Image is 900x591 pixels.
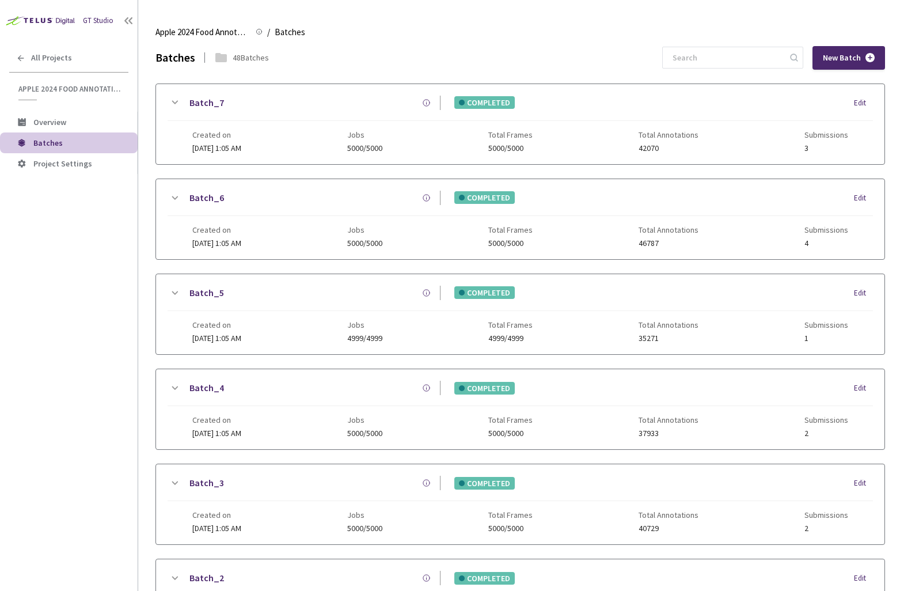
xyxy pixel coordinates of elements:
span: Total Frames [488,225,533,234]
a: Batch_6 [189,191,224,205]
input: Search [666,47,788,68]
span: 1 [804,334,848,343]
span: 5000/5000 [488,429,533,438]
span: Total Frames [488,510,533,520]
span: 46787 [639,239,698,248]
div: COMPLETED [454,96,515,109]
span: 4999/4999 [488,334,533,343]
span: Jobs [347,320,382,329]
span: Total Frames [488,415,533,425]
div: Edit [854,192,873,204]
span: 5000/5000 [488,239,533,248]
div: Batch_7COMPLETEDEditCreated on[DATE] 1:05 AMJobs5000/5000Total Frames5000/5000Total Annotations42... [156,84,884,164]
span: Submissions [804,510,848,520]
div: GT Studio [83,15,113,26]
span: New Batch [823,53,861,63]
a: Batch_2 [189,571,224,585]
span: Apple 2024 Food Annotation Correction [18,84,121,94]
span: Jobs [347,225,382,234]
span: 5000/5000 [347,239,382,248]
span: 5000/5000 [488,144,533,153]
div: Batch_3COMPLETEDEditCreated on[DATE] 1:05 AMJobs5000/5000Total Frames5000/5000Total Annotations40... [156,464,884,544]
div: COMPLETED [454,477,515,490]
span: Total Annotations [639,415,698,425]
div: COMPLETED [454,191,515,204]
span: [DATE] 1:05 AM [192,238,241,248]
span: 5000/5000 [347,144,382,153]
span: Submissions [804,415,848,425]
span: 2 [804,524,848,533]
a: Batch_3 [189,476,224,490]
span: Total Annotations [639,225,698,234]
span: Overview [33,117,66,127]
a: Batch_4 [189,381,224,395]
span: Jobs [347,130,382,139]
span: [DATE] 1:05 AM [192,333,241,343]
div: Batch_4COMPLETEDEditCreated on[DATE] 1:05 AMJobs5000/5000Total Frames5000/5000Total Annotations37... [156,369,884,449]
span: 5000/5000 [488,524,533,533]
span: Created on [192,320,241,329]
span: Batches [275,25,305,39]
span: 40729 [639,524,698,533]
span: [DATE] 1:05 AM [192,428,241,438]
span: 5000/5000 [347,429,382,438]
span: Submissions [804,130,848,139]
span: Created on [192,415,241,425]
span: Created on [192,225,241,234]
a: Batch_7 [189,96,224,110]
span: 2 [804,429,848,438]
span: 4999/4999 [347,334,382,343]
span: Batches [33,138,63,148]
span: Total Annotations [639,510,698,520]
span: 5000/5000 [347,524,382,533]
span: Total Frames [488,320,533,329]
span: Jobs [347,415,382,425]
div: COMPLETED [454,382,515,395]
span: Project Settings [33,158,92,169]
span: Total Frames [488,130,533,139]
div: Edit [854,573,873,584]
span: 3 [804,144,848,153]
div: COMPLETED [454,572,515,585]
span: Apple 2024 Food Annotation Correction [155,25,249,39]
div: 48 Batches [233,51,269,64]
span: Submissions [804,225,848,234]
div: Edit [854,382,873,394]
span: Created on [192,510,241,520]
li: / [267,25,270,39]
span: Created on [192,130,241,139]
span: 4 [804,239,848,248]
div: Batch_6COMPLETEDEditCreated on[DATE] 1:05 AMJobs5000/5000Total Frames5000/5000Total Annotations46... [156,179,884,259]
span: [DATE] 1:05 AM [192,523,241,533]
span: Total Annotations [639,320,698,329]
div: Edit [854,97,873,109]
div: Batch_5COMPLETEDEditCreated on[DATE] 1:05 AMJobs4999/4999Total Frames4999/4999Total Annotations35... [156,274,884,354]
span: Total Annotations [639,130,698,139]
div: COMPLETED [454,286,515,299]
div: Edit [854,287,873,299]
span: [DATE] 1:05 AM [192,143,241,153]
span: 42070 [639,144,698,153]
span: Jobs [347,510,382,520]
div: Batches [155,48,195,66]
div: Edit [854,478,873,489]
a: Batch_5 [189,286,224,300]
span: All Projects [31,53,72,63]
span: Submissions [804,320,848,329]
span: 35271 [639,334,698,343]
span: 37933 [639,429,698,438]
